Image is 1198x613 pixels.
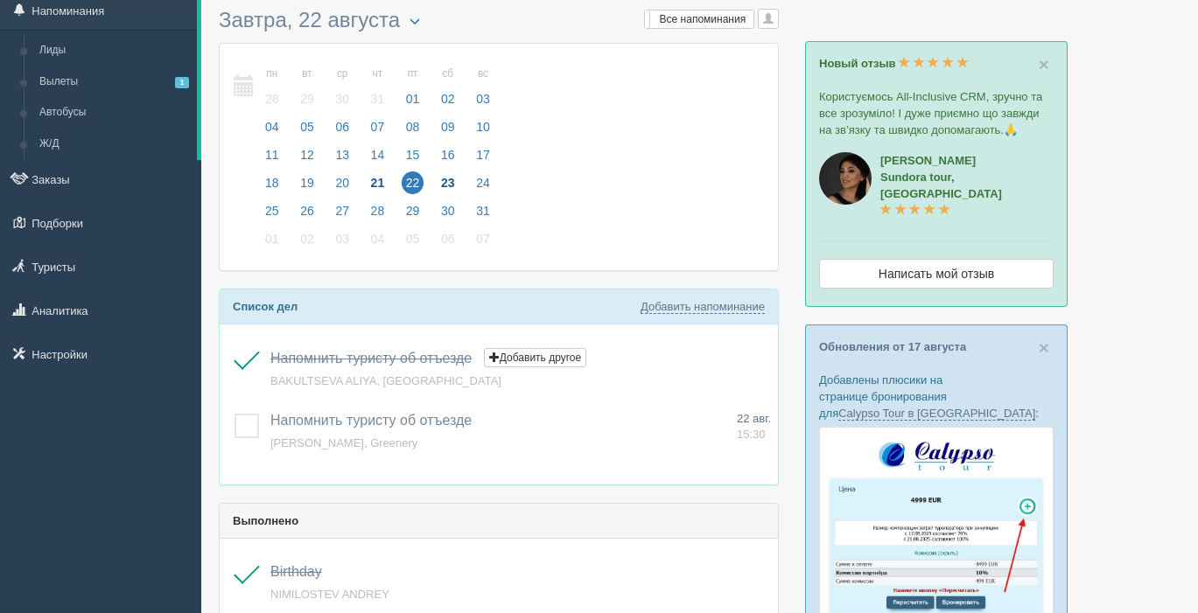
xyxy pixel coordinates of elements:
a: 06 [431,229,465,257]
p: Добавлены плюсики на странице бронирования для : [819,372,1054,421]
a: 08 [396,117,430,145]
small: сб [437,66,459,81]
button: Close [1039,55,1049,73]
span: 27 [331,199,354,222]
span: 17 [472,143,494,166]
span: 20 [331,171,354,194]
a: 31 [466,201,495,229]
span: 05 [296,115,319,138]
a: 17 [466,145,495,173]
a: 05 [291,117,324,145]
span: 15:30 [737,428,766,441]
span: 26 [296,199,319,222]
a: Вылеты1 [32,66,197,98]
a: 09 [431,117,465,145]
small: вт [296,66,319,81]
span: 10 [472,115,494,138]
span: 21 [367,171,389,194]
span: [PERSON_NAME], Greenery [270,436,417,449]
a: Calypso Tour в [GEOGRAPHIC_DATA] [838,407,1035,421]
span: 13 [331,143,354,166]
a: 21 [361,173,395,201]
a: 18 [256,173,289,201]
a: 04 [256,117,289,145]
small: вс [472,66,494,81]
span: 29 [296,87,319,110]
span: 06 [331,115,354,138]
a: 04 [361,229,395,257]
a: 29 [396,201,430,229]
a: Добавить напоминание [641,300,765,314]
span: 18 [261,171,284,194]
small: ср [331,66,354,81]
a: Лиды [32,35,197,66]
span: 04 [261,115,284,138]
a: пн 28 [256,57,289,117]
a: Обновления от 17 августа [819,340,966,353]
span: 30 [437,199,459,222]
span: 05 [402,227,424,250]
span: 29 [402,199,424,222]
a: 16 [431,145,465,173]
a: 24 [466,173,495,201]
span: 16 [437,143,459,166]
span: 03 [331,227,354,250]
span: 15 [402,143,424,166]
a: 22 [396,173,430,201]
a: Написать мой отзыв [819,259,1054,289]
a: 26 [291,201,324,229]
span: 14 [367,143,389,166]
a: 27 [326,201,359,229]
a: [PERSON_NAME]Sundora tour, [GEOGRAPHIC_DATA] [880,154,1002,217]
span: × [1039,338,1049,358]
a: 19 [291,173,324,201]
a: 12 [291,145,324,173]
a: BAKULTSEVA ALIYA, [GEOGRAPHIC_DATA] [270,374,501,387]
a: вт 29 [291,57,324,117]
button: Close [1039,338,1049,357]
p: Користуємось All-Inclusive CRM, зручно та все зрозуміло! І дуже приємно що завжди на зв’язку та ш... [819,88,1054,138]
a: 10 [466,117,495,145]
span: 23 [437,171,459,194]
a: 03 [326,229,359,257]
span: 25 [261,199,284,222]
a: Автобусы [32,97,197,129]
span: 30 [331,87,354,110]
span: 11 [261,143,284,166]
a: 23 [431,173,465,201]
a: 30 [431,201,465,229]
button: Добавить другое [484,348,586,367]
span: 19 [296,171,319,194]
a: 25 [256,201,289,229]
a: NIMILOSTEV ANDREY [270,588,389,601]
small: пн [261,66,284,81]
a: 07 [466,229,495,257]
span: 01 [402,87,424,110]
a: 14 [361,145,395,173]
a: 07 [361,117,395,145]
a: Ж/Д [32,129,197,160]
span: 09 [437,115,459,138]
a: 02 [291,229,324,257]
a: 28 [361,201,395,229]
a: 22 авг. 15:30 [737,411,771,443]
span: 01 [261,227,284,250]
a: Напомнить туристу об отъезде [270,413,472,428]
span: 04 [367,227,389,250]
span: 22 [402,171,424,194]
span: 22 авг. [737,412,771,425]
span: 07 [367,115,389,138]
a: Напомнить туристу об отъезде [270,351,472,366]
a: Birthday [270,564,322,579]
a: 01 [256,229,289,257]
a: вс 03 [466,57,495,117]
a: 15 [396,145,430,173]
a: 06 [326,117,359,145]
span: 12 [296,143,319,166]
a: 05 [396,229,430,257]
b: Выполнено [233,514,298,527]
